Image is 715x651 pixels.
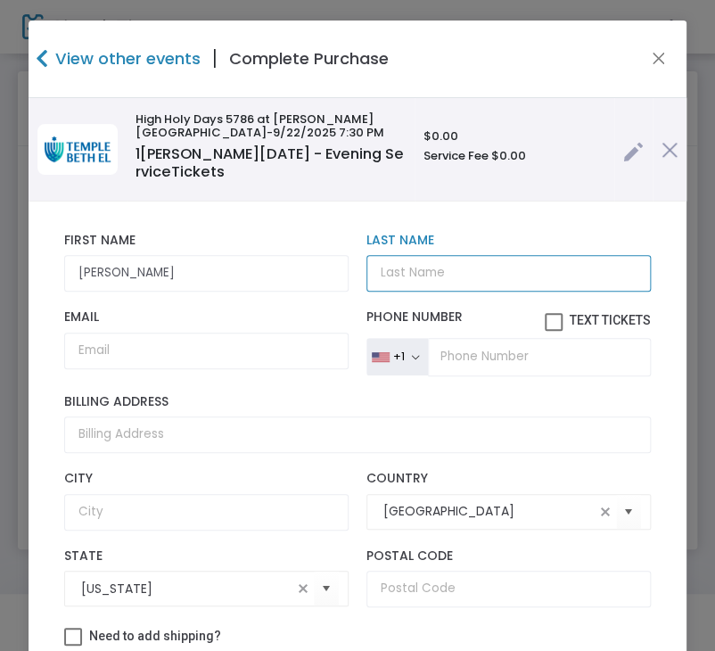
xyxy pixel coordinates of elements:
[383,502,595,521] input: Select Country
[393,350,405,364] div: +1
[616,493,641,530] button: Select
[64,233,349,249] label: First Name
[423,129,605,144] h6: $0.00
[64,394,651,410] label: Billing Address
[428,338,651,375] input: Phone Number
[366,255,651,292] input: Last Name
[229,46,389,70] h4: Complete Purchase
[136,144,140,164] span: 1
[662,142,678,158] img: cross.png
[136,112,406,140] h6: High Holy Days 5786 at [PERSON_NAME][GEOGRAPHIC_DATA]
[51,46,201,70] h4: View other events
[366,309,651,331] label: Phone Number
[64,309,349,325] label: Email
[423,149,605,163] h6: Service Fee $0.00
[201,43,229,75] span: |
[37,124,118,175] img: 638900154900805257638623511068995967Untitleddesign.png
[366,571,651,607] input: Postal Code
[136,144,404,182] span: [PERSON_NAME][DATE] - Evening Service
[64,333,349,369] input: Email
[64,416,651,453] input: Billing Address
[267,124,384,141] span: -9/22/2025 7:30 PM
[570,313,651,327] span: Text Tickets
[292,578,314,599] span: clear
[89,629,221,643] span: Need to add shipping?
[64,548,349,564] label: State
[366,471,651,487] label: Country
[366,338,429,375] button: +1
[81,580,292,598] input: Select State
[366,548,651,564] label: Postal Code
[171,161,225,182] span: Tickets
[595,501,616,523] span: clear
[64,255,349,292] input: First Name
[314,571,339,607] button: Select
[646,47,670,70] button: Close
[366,233,651,249] label: Last Name
[64,471,349,487] label: City
[64,494,349,531] input: City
